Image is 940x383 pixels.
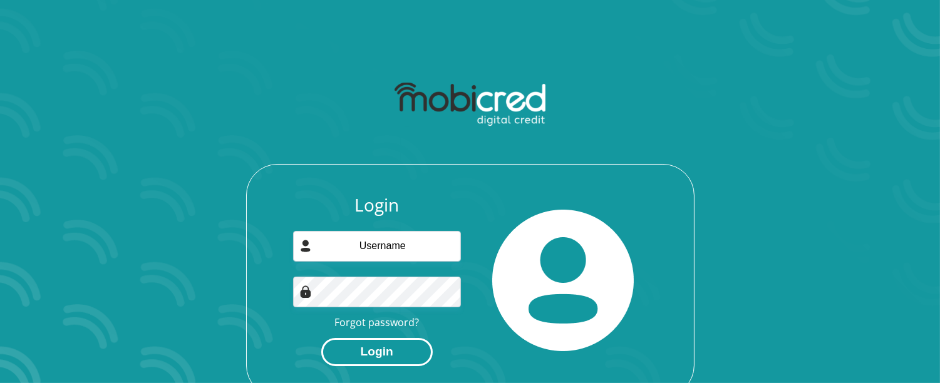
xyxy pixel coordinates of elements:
img: user-icon image [299,240,312,252]
img: Image [299,285,312,298]
a: Forgot password? [334,315,419,329]
input: Username [293,231,461,262]
h3: Login [293,195,461,216]
img: mobicred logo [395,83,545,126]
button: Login [321,338,433,366]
